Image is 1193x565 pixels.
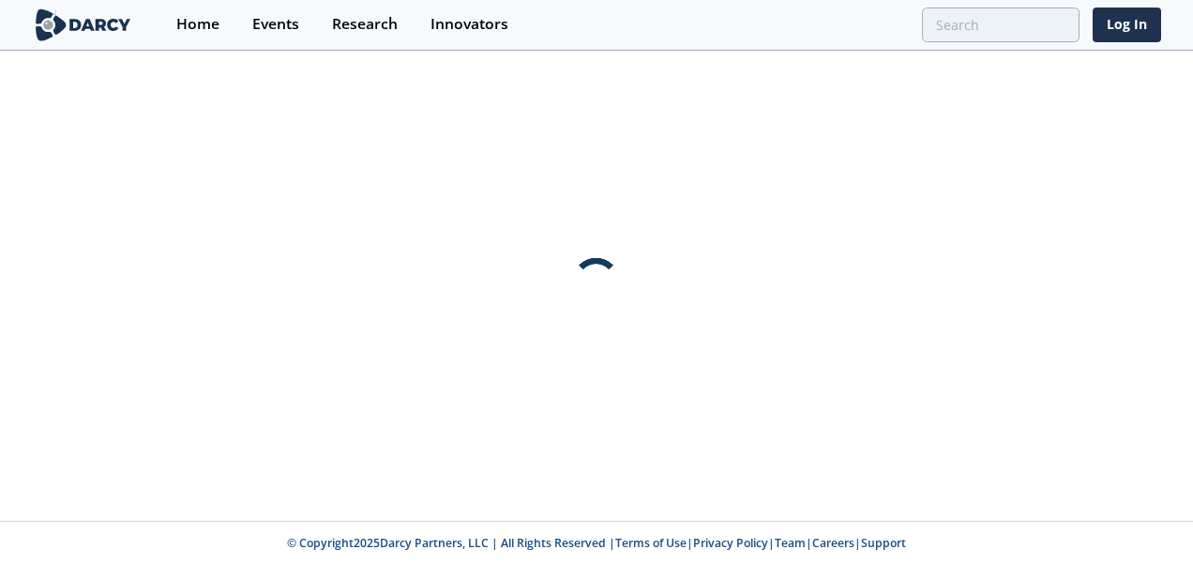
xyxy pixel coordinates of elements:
div: Research [332,17,398,32]
a: Log In [1093,8,1161,42]
a: Terms of Use [615,535,687,551]
a: Team [775,535,806,551]
p: © Copyright 2025 Darcy Partners, LLC | All Rights Reserved | | | | | [143,535,1050,552]
a: Support [861,535,906,551]
a: Privacy Policy [693,535,768,551]
div: Home [176,17,219,32]
a: Careers [812,535,854,551]
div: Events [252,17,299,32]
div: Innovators [430,17,508,32]
img: logo-wide.svg [32,8,134,41]
input: Advanced Search [922,8,1080,42]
